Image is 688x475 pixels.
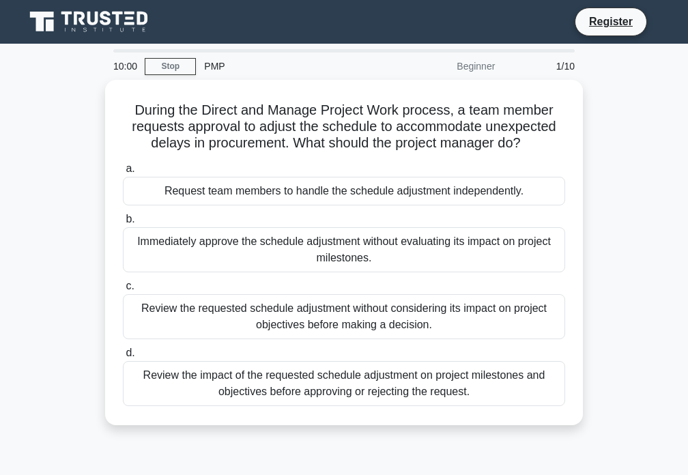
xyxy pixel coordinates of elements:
[123,227,565,272] div: Immediately approve the schedule adjustment without evaluating its impact on project milestones.
[145,58,196,75] a: Stop
[123,294,565,339] div: Review the requested schedule adjustment without considering its impact on project objectives bef...
[126,162,134,174] span: a.
[105,53,145,80] div: 10:00
[384,53,503,80] div: Beginner
[123,361,565,406] div: Review the impact of the requested schedule adjustment on project milestones and objectives befor...
[581,13,641,30] a: Register
[196,53,384,80] div: PMP
[126,213,134,225] span: b.
[123,177,565,205] div: Request team members to handle the schedule adjustment independently.
[121,102,567,152] h5: During the Direct and Manage Project Work process, a team member requests approval to adjust the ...
[126,280,134,291] span: c.
[126,347,134,358] span: d.
[503,53,583,80] div: 1/10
